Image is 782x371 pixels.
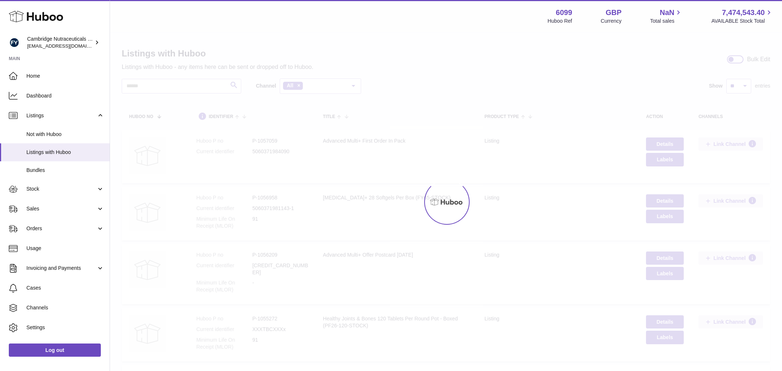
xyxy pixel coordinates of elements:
span: Usage [26,245,104,252]
img: internalAdmin-6099@internal.huboo.com [9,37,20,48]
span: Bundles [26,167,104,174]
span: Total sales [650,18,683,25]
span: Orders [26,225,96,232]
strong: GBP [606,8,621,18]
span: Home [26,73,104,80]
span: AVAILABLE Stock Total [711,18,773,25]
span: NaN [660,8,674,18]
strong: 6099 [556,8,572,18]
span: Cases [26,284,104,291]
span: Not with Huboo [26,131,104,138]
span: Channels [26,304,104,311]
div: Huboo Ref [548,18,572,25]
span: Stock [26,185,96,192]
a: Log out [9,344,101,357]
span: Dashboard [26,92,104,99]
span: Listings [26,112,96,119]
span: [EMAIL_ADDRESS][DOMAIN_NAME] [27,43,108,49]
a: NaN Total sales [650,8,683,25]
span: 7,474,543.40 [722,8,765,18]
span: Settings [26,324,104,331]
div: Currency [601,18,622,25]
a: 7,474,543.40 AVAILABLE Stock Total [711,8,773,25]
span: Listings with Huboo [26,149,104,156]
div: Cambridge Nutraceuticals Ltd [27,36,93,49]
span: Invoicing and Payments [26,265,96,272]
span: Sales [26,205,96,212]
